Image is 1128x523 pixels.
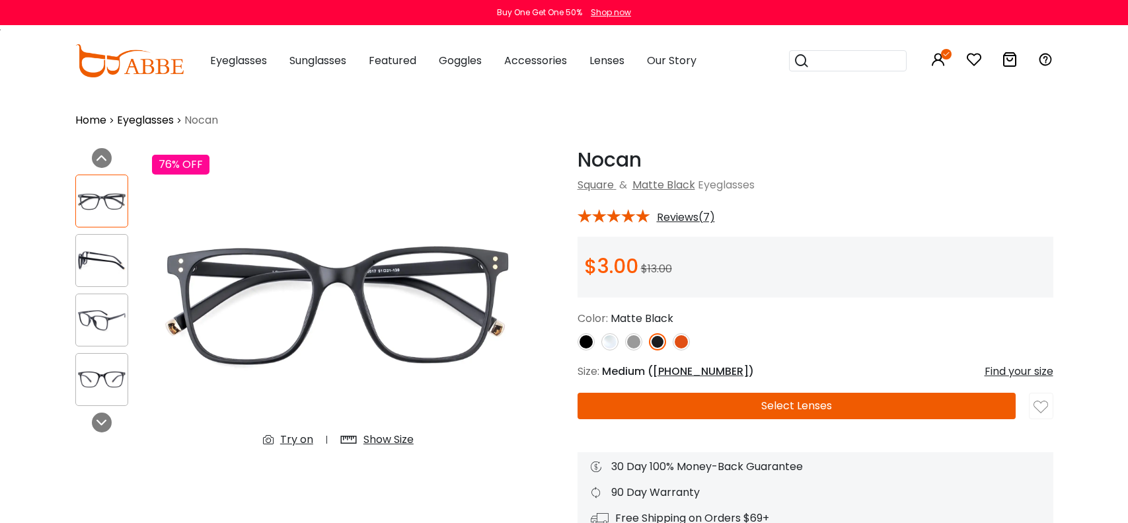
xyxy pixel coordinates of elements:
[589,53,624,68] span: Lenses
[657,212,715,223] span: Reviews(7)
[602,364,754,379] span: Medium ( )
[641,261,672,276] span: $13.00
[578,364,599,379] span: Size:
[152,148,524,458] img: Nocan Matte-black TR Eyeglasses , UniversalBridgeFit Frames from ABBE Glasses
[117,112,174,128] a: Eyeglasses
[210,53,267,68] span: Eyeglasses
[985,364,1053,380] div: Find your size
[497,7,582,19] div: Buy One Get One 50%
[1034,400,1048,415] img: like
[76,307,128,333] img: Nocan Matte-black TR Eyeglasses , UniversalBridgeFit Frames from ABBE Glasses
[152,155,209,175] div: 76% OFF
[591,7,631,19] div: Shop now
[578,177,614,192] a: Square
[289,53,346,68] span: Sunglasses
[369,53,416,68] span: Featured
[584,7,631,18] a: Shop now
[578,148,1053,172] h1: Nocan
[611,311,673,326] span: Matte Black
[75,112,106,128] a: Home
[698,177,755,192] span: Eyeglasses
[280,432,313,448] div: Try on
[584,252,638,280] span: $3.00
[76,367,128,393] img: Nocan Matte-black TR Eyeglasses , UniversalBridgeFit Frames from ABBE Glasses
[617,177,630,192] span: &
[76,248,128,274] img: Nocan Matte-black TR Eyeglasses , UniversalBridgeFit Frames from ABBE Glasses
[504,53,567,68] span: Accessories
[184,112,218,128] span: Nocan
[591,485,1040,501] div: 90 Day Warranty
[647,53,696,68] span: Our Story
[578,311,608,326] span: Color:
[578,393,1016,419] button: Select Lenses
[591,459,1040,475] div: 30 Day 100% Money-Back Guarantee
[75,44,184,77] img: abbeglasses.com
[76,188,128,214] img: Nocan Matte-black TR Eyeglasses , UniversalBridgeFit Frames from ABBE Glasses
[653,364,749,379] span: [PHONE_NUMBER]
[632,177,695,192] a: Matte Black
[363,432,414,448] div: Show Size
[439,53,482,68] span: Goggles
